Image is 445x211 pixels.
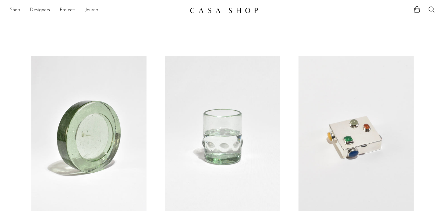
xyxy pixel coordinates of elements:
a: Journal [85,6,100,14]
a: Projects [60,6,76,14]
a: Designers [30,6,50,14]
nav: Desktop navigation [10,5,185,16]
ul: NEW HEADER MENU [10,5,185,16]
a: Shop [10,6,20,14]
